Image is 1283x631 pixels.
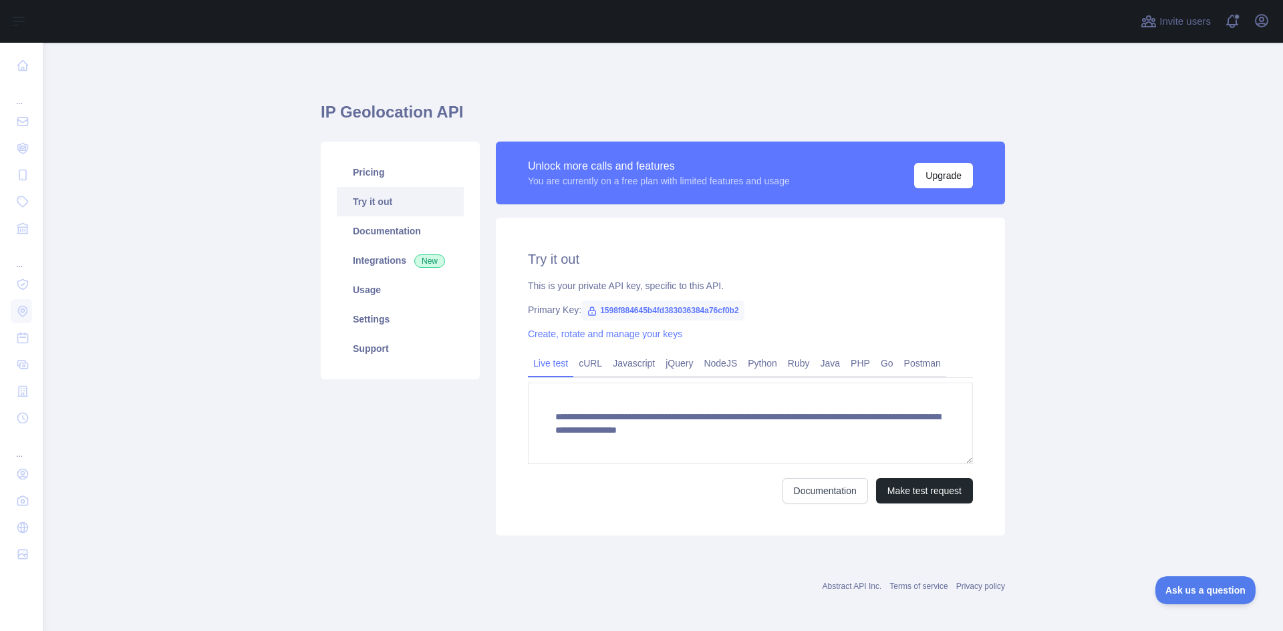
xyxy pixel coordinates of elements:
a: Go [875,353,899,374]
div: This is your private API key, specific to this API. [528,279,973,292]
a: Pricing [337,158,464,187]
a: Usage [337,275,464,304]
a: Documentation [782,478,868,503]
a: Create, rotate and manage your keys [528,329,682,339]
div: ... [11,80,32,107]
a: Documentation [337,216,464,246]
div: You are currently on a free plan with limited features and usage [528,174,790,188]
h2: Try it out [528,250,973,268]
button: Make test request [876,478,973,503]
a: Support [337,334,464,363]
div: Primary Key: [528,303,973,317]
button: Invite users [1138,11,1214,32]
span: 1598f884645b4fd383036384a76cf0b2 [581,300,744,321]
a: NodeJS [698,353,742,374]
a: Integrations New [337,246,464,275]
div: ... [11,243,32,270]
a: Try it out [337,187,464,216]
span: New [414,254,445,268]
a: Abstract API Inc. [823,582,882,591]
div: Unlock more calls and features [528,158,790,174]
a: Settings [337,304,464,334]
a: Ruby [782,353,815,374]
a: Terms of service [889,582,948,591]
span: Invite users [1159,14,1211,29]
a: jQuery [660,353,698,374]
div: ... [11,433,32,459]
button: Upgrade [914,163,973,188]
a: Python [742,353,782,374]
a: Privacy policy [956,582,1005,591]
a: Java [815,353,846,374]
a: Javascript [607,353,660,374]
a: Postman [899,353,946,374]
a: cURL [573,353,607,374]
iframe: Toggle Customer Support [1155,576,1256,604]
a: PHP [845,353,875,374]
a: Live test [528,353,573,374]
h1: IP Geolocation API [321,101,1005,134]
